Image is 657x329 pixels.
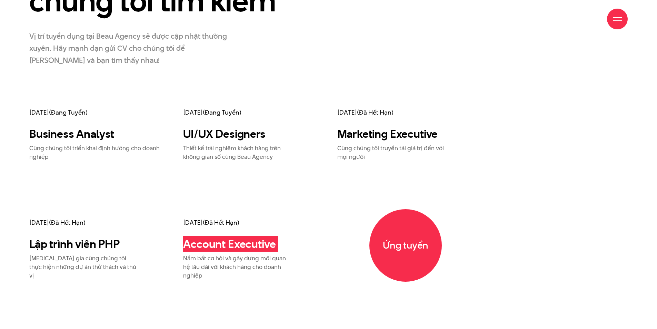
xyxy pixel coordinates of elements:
span: (đã hết hạn) [357,108,394,117]
p: Thiết kế trải nghiệm khách hàng trên không gian số cùng Beau Agency [183,144,293,161]
span: [DATE] [29,108,166,117]
h3: Business Analyst [29,127,166,141]
p: Cùng chúng tôi truyền tải giá trị đến với mọi người [337,144,448,161]
span: [DATE] [29,218,166,227]
a: Ứng tuyển [369,209,442,282]
span: (đã hết hạn) [49,218,86,227]
span: [DATE] [183,218,320,227]
span: [DATE] [337,108,474,117]
span: (đã hết hạn) [203,218,239,227]
h3: Marketing Executive [337,127,448,141]
span: [DATE] [183,108,320,117]
span: (đang tuyển) [203,108,241,117]
h3: UI/UX Designers [183,127,293,141]
p: Cùng chúng tôi triển khai định hướng cho doanh nghiệp [29,144,166,161]
p: [MEDICAL_DATA] gia cùng chúng tôi thực hiện những dự án thử thách và thú vị [29,254,140,280]
p: Nắm bắt cơ hội và gây dựng mối quan hệ lâu dài với khách hàng cho doanh nghiệp [183,254,293,280]
h3: Account Executive [183,237,293,251]
h3: Lập trình viên PHP [29,237,140,251]
p: Vị trí tuyển dụng tại Beau Agency sẽ được cập nhật thường xuyên. Hãy mạnh dạn gửi CV cho chúng tô... [29,30,229,66]
span: (đang tuyển) [49,108,88,117]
